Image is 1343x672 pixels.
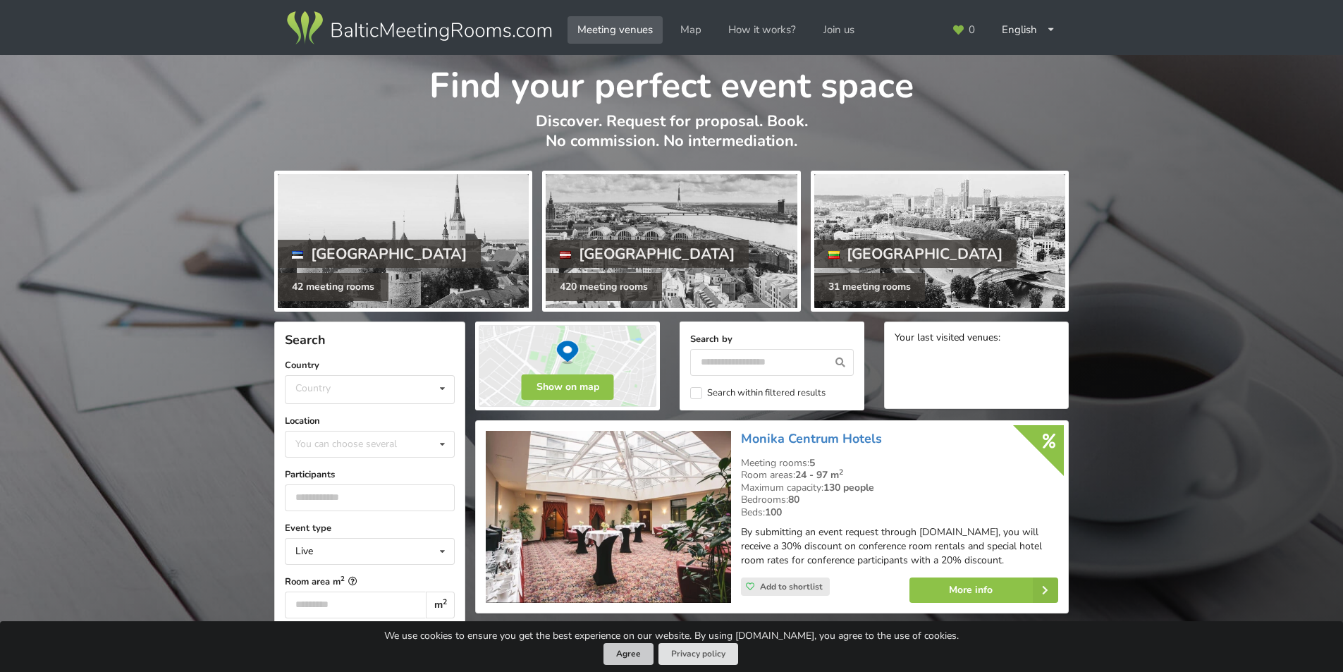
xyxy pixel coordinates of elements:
[285,358,455,372] label: Country
[718,16,806,44] a: How it works?
[546,240,749,268] div: [GEOGRAPHIC_DATA]
[274,111,1069,166] p: Discover. Request for proposal. Book. No commission. No intermediation.
[443,597,447,607] sup: 2
[690,387,826,399] label: Search within filtered results
[741,506,1058,519] div: Beds:
[795,468,843,482] strong: 24 - 97 m
[285,468,455,482] label: Participants
[909,578,1058,603] a: More info
[603,643,654,665] button: Agree
[278,273,388,301] div: 42 meeting rooms
[814,240,1017,268] div: [GEOGRAPHIC_DATA]
[839,467,843,477] sup: 2
[274,171,532,312] a: [GEOGRAPHIC_DATA] 42 meeting rooms
[741,457,1058,470] div: Meeting rooms:
[475,322,660,410] img: Show on map
[278,240,481,268] div: [GEOGRAPHIC_DATA]
[811,171,1069,312] a: [GEOGRAPHIC_DATA] 31 meeting rooms
[341,574,345,583] sup: 2
[809,456,815,470] strong: 5
[741,525,1058,568] p: By submitting an event request through [DOMAIN_NAME], you will receive a 30% discount on conferen...
[741,494,1058,506] div: Bedrooms:
[760,581,823,592] span: Add to shortlist
[426,592,455,618] div: m
[969,25,975,35] span: 0
[741,469,1058,482] div: Room areas:
[814,273,925,301] div: 31 meeting rooms
[522,374,614,400] button: Show on map
[658,643,738,665] a: Privacy policy
[823,481,874,494] strong: 130 people
[285,414,455,428] label: Location
[741,482,1058,494] div: Maximum capacity:
[765,506,782,519] strong: 100
[814,16,864,44] a: Join us
[895,332,1058,346] div: Your last visited venues:
[292,436,429,452] div: You can choose several
[486,431,730,604] img: Hotel | Riga | Monika Centrum Hotels
[992,16,1065,44] div: English
[741,430,882,447] a: Monika Centrum Hotels
[568,16,663,44] a: Meeting venues
[295,382,331,394] div: Country
[690,332,854,346] label: Search by
[295,546,313,556] div: Live
[788,493,799,506] strong: 80
[285,575,455,589] label: Room area m
[542,171,800,312] a: [GEOGRAPHIC_DATA] 420 meeting rooms
[285,521,455,535] label: Event type
[670,16,711,44] a: Map
[284,8,554,48] img: Baltic Meeting Rooms
[546,273,662,301] div: 420 meeting rooms
[274,55,1069,109] h1: Find your perfect event space
[285,331,326,348] span: Search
